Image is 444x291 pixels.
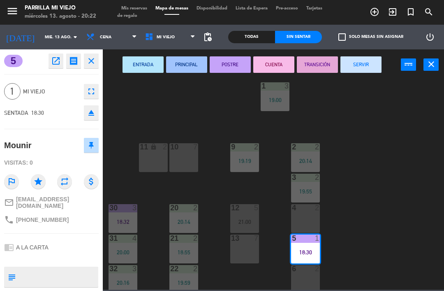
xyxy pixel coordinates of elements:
[315,204,320,212] div: 2
[16,196,99,209] span: [EMAIL_ADDRESS][DOMAIN_NAME]
[86,108,96,118] i: eject
[69,56,79,66] i: receipt
[4,139,32,152] div: Mounir
[230,219,259,225] div: 21:00
[169,249,198,255] div: 18:55
[210,56,251,73] button: POSTRE
[338,33,346,41] span: check_box_outline_blank
[338,33,403,41] label: Solo mesas sin asignar
[275,31,322,43] div: Sin sentar
[109,249,137,255] div: 20:00
[109,204,110,212] div: 30
[193,235,198,242] div: 2
[163,143,168,151] div: 2
[117,6,151,11] span: Mis reservas
[150,143,157,150] i: lock
[4,83,21,100] span: 1
[109,280,137,286] div: 20:16
[291,189,320,194] div: 19:55
[193,265,198,272] div: 2
[424,7,434,17] i: search
[6,5,18,17] i: menu
[6,5,18,20] button: menu
[170,204,171,212] div: 20
[254,204,259,212] div: 5
[132,265,137,272] div: 3
[157,35,175,40] span: Mi viejo
[70,32,80,42] i: arrow_drop_down
[23,87,80,96] span: Mi viejo
[384,5,402,19] span: WALK IN
[31,109,44,116] span: 18:30
[7,272,16,282] i: subject
[132,235,137,242] div: 4
[151,6,192,11] span: Mapa de mesas
[66,54,81,68] button: receipt
[297,56,338,73] button: TRANSICIÓN
[228,31,275,43] div: Todas
[4,55,23,67] span: 5
[25,12,96,21] div: miércoles 13. agosto - 20:22
[84,54,99,68] button: close
[84,105,99,120] button: eject
[315,265,320,272] div: 2
[388,7,398,17] i: exit_to_app
[420,5,438,19] span: BUSCAR
[4,109,28,116] span: SENTADA
[254,143,259,151] div: 2
[402,5,420,19] span: Reserva especial
[426,59,436,69] i: close
[132,204,137,212] div: 3
[401,58,416,71] button: power_input
[406,7,416,17] i: turned_in_not
[4,198,14,207] i: mail_outline
[404,59,414,69] i: power_input
[31,174,46,189] i: star
[49,54,63,68] button: open_in_new
[4,196,99,209] a: mail_outline[EMAIL_ADDRESS][DOMAIN_NAME]
[253,56,294,73] button: CUENTA
[423,58,439,71] button: close
[193,204,198,212] div: 2
[365,5,384,19] span: RESERVAR MESA
[166,56,207,73] button: PRINCIPAL
[4,215,14,225] i: phone
[261,97,289,103] div: 19:00
[109,219,137,225] div: 18:32
[84,84,99,99] button: fullscreen
[315,143,320,151] div: 2
[84,174,99,189] i: attach_money
[109,235,110,242] div: 31
[291,249,320,255] div: 18:30
[315,174,320,181] div: 2
[4,156,99,170] div: Visitas: 0
[261,82,262,90] div: 1
[4,174,19,189] i: outlined_flag
[272,6,302,11] span: Pre-acceso
[203,32,213,42] span: pending_actions
[284,82,289,90] div: 3
[51,56,61,66] i: open_in_new
[100,35,111,40] span: Cena
[86,56,96,66] i: close
[123,56,164,73] button: ENTRADA
[16,217,69,223] span: [PHONE_NUMBER]
[25,4,96,12] div: Parrilla Mi Viejo
[4,242,14,252] i: chrome_reader_mode
[169,280,198,286] div: 19:59
[370,7,379,17] i: add_circle_outline
[254,235,259,242] div: 7
[16,244,49,251] span: A LA CARTA
[425,32,435,42] i: power_settings_new
[193,143,198,151] div: 7
[192,6,231,11] span: Disponibilidad
[230,158,259,164] div: 19:19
